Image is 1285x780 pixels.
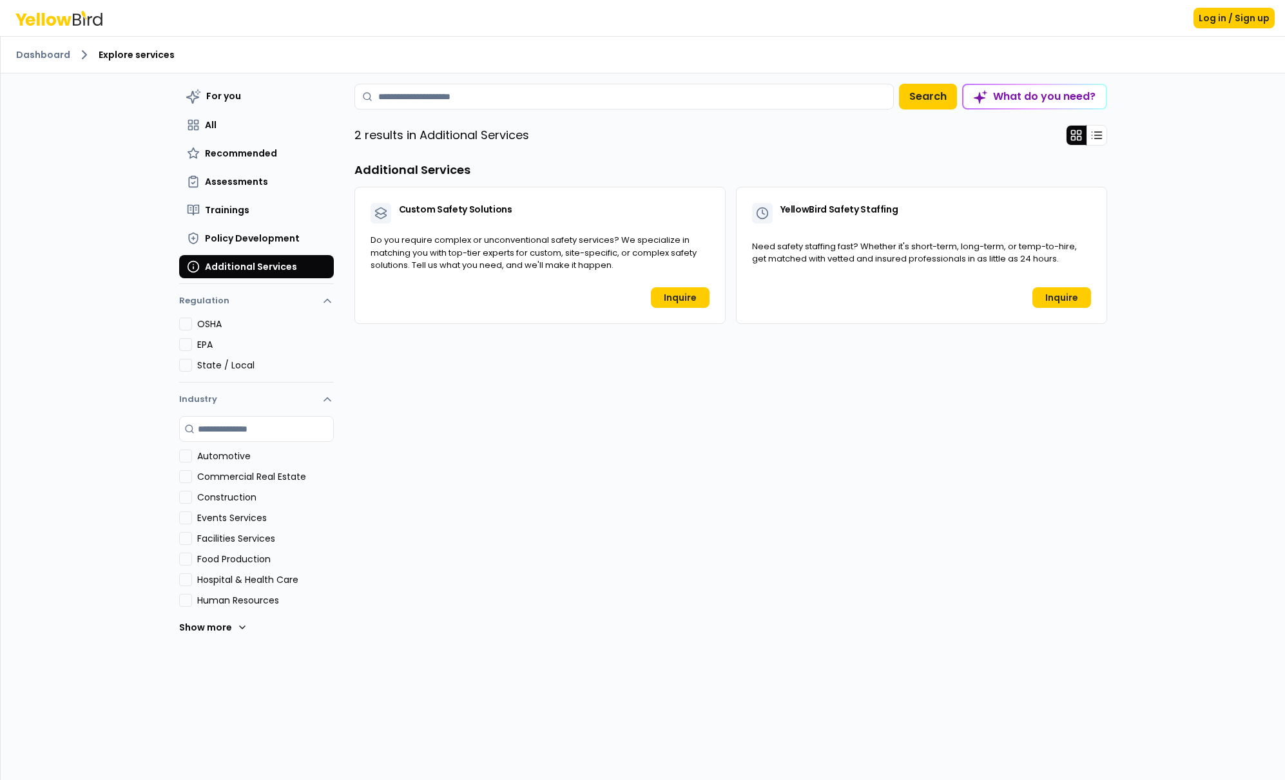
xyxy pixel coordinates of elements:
[179,142,334,165] button: Recommended
[651,287,710,308] a: Inquire
[179,198,334,222] button: Trainings
[179,255,334,278] button: Additional Services
[197,553,334,566] label: Food Production
[179,113,334,137] button: All
[963,85,1106,108] div: What do you need?
[99,48,175,61] span: Explore services
[371,234,697,271] span: Do you require complex or unconventional safety services? We specialize in matching you with top-...
[16,47,1270,62] nav: breadcrumb
[752,240,1077,265] span: Need safety staffing fast? Whether it's short-term, long-term, or temp-to-hire, get matched with ...
[206,90,241,102] span: For you
[197,318,334,330] label: OSHA
[179,289,334,318] button: Regulation
[205,260,297,273] span: Additional Services
[205,147,277,160] span: Recommended
[179,170,334,193] button: Assessments
[179,84,334,108] button: For you
[179,614,247,640] button: Show more
[197,338,334,351] label: EPA
[16,48,70,61] a: Dashboard
[179,227,334,250] button: Policy Development
[205,232,300,245] span: Policy Development
[899,84,957,109] button: Search
[780,203,898,216] span: YellowBird Safety Staffing
[179,416,334,651] div: Industry
[179,383,334,416] button: Industry
[197,532,334,545] label: Facilities Services
[197,594,334,607] label: Human Resources
[354,161,1107,179] h3: Additional Services
[197,511,334,524] label: Events Services
[197,573,334,586] label: Hospital & Health Care
[1193,8,1275,28] button: Log in / Sign up
[205,119,217,131] span: All
[962,84,1107,109] button: What do you need?
[1032,287,1091,308] a: Inquire
[354,126,529,144] p: 2 results in Additional Services
[197,470,334,483] label: Commercial Real Estate
[399,203,512,216] span: Custom Safety Solutions
[179,318,334,382] div: Regulation
[197,450,334,462] label: Automotive
[205,204,249,216] span: Trainings
[197,491,334,504] label: Construction
[205,175,268,188] span: Assessments
[197,359,334,372] label: State / Local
